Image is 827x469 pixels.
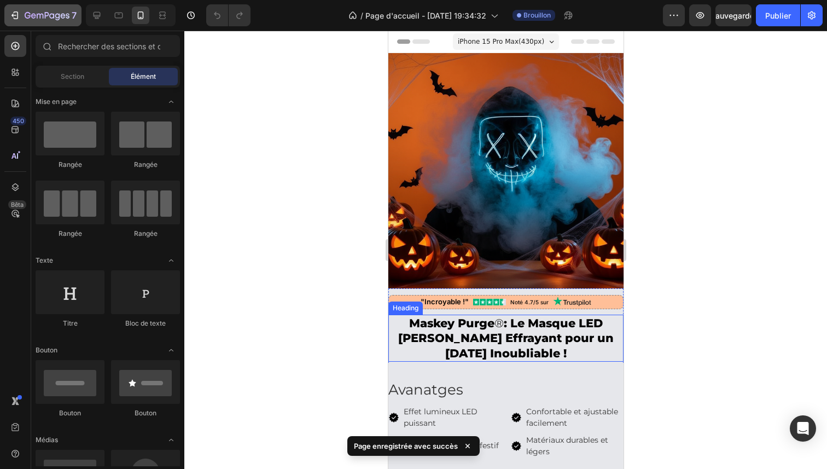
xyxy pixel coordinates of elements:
font: Médias [36,436,58,444]
font: Page d'accueil - [DATE] 19:34:32 [365,11,486,20]
iframe: Zone de conception [388,31,624,469]
span: Basculer pour ouvrir [162,252,180,269]
font: Rangée [134,229,158,238]
span: Basculer pour ouvrir [162,341,180,359]
button: Publier [756,4,800,26]
font: Élément [131,72,156,80]
span: Basculer pour ouvrir [162,431,180,449]
font: Page enregistrée avec succès [354,442,458,450]
font: / [360,11,363,20]
font: Rangée [59,160,82,169]
div: Ouvrir Intercom Messenger [790,415,816,442]
font: Publier [765,11,791,20]
font: Bouton [59,409,81,417]
font: Bêta [11,201,24,209]
font: Brouillon [523,11,551,19]
font: Texte [36,256,53,264]
font: Rangée [59,229,82,238]
button: 7 [4,4,81,26]
button: Sauvegarder [715,4,752,26]
font: 450 [13,117,24,125]
font: Mise en page [36,97,77,106]
span: Basculer pour ouvrir [162,93,180,111]
font: Sauvegarder [710,11,757,20]
font: Bouton [135,409,156,417]
font: Titre [63,319,78,327]
input: Rechercher des sections et des éléments [36,35,180,57]
font: 7 [72,10,77,21]
font: Bloc de texte [125,319,166,327]
font: Section [61,72,84,80]
div: Annuler/Rétablir [206,4,251,26]
font: Bouton [36,346,57,354]
font: Rangée [134,160,158,169]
